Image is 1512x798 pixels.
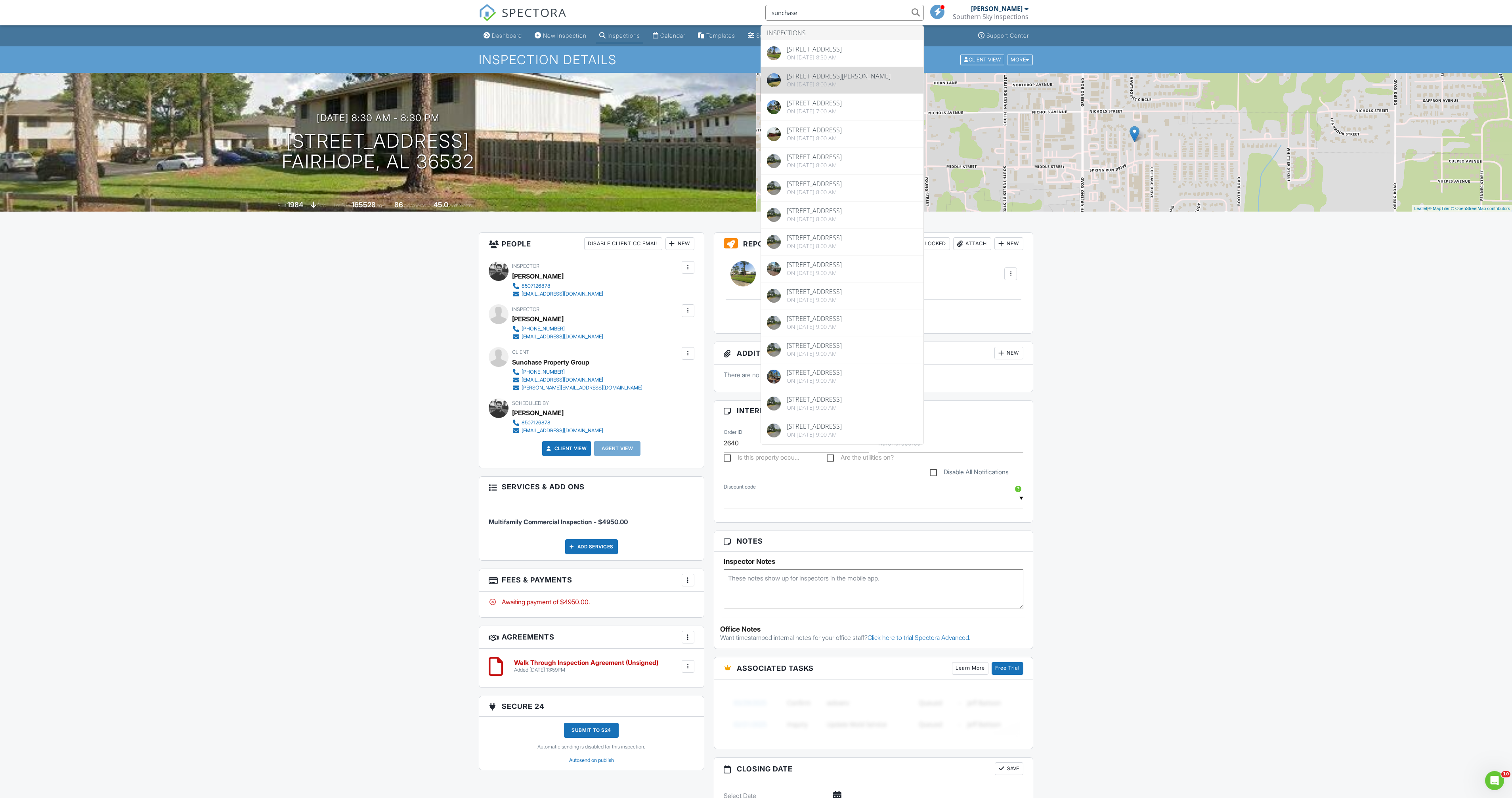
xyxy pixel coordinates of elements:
[596,29,643,43] a: Inspections
[1428,206,1450,211] a: © MapTiler
[1007,54,1033,65] div: More
[479,4,496,21] img: The Best Home Inspection Software - Spectora
[584,237,662,250] div: Disable Client CC Email
[512,290,603,298] a: [EMAIL_ADDRESS][DOMAIN_NAME]
[952,662,988,675] a: Learn More
[660,32,685,39] div: Calendar
[522,334,603,340] div: [EMAIL_ADDRESS][DOMAIN_NAME]
[502,4,567,21] span: SPECTORA
[994,347,1023,359] div: New
[787,127,842,133] div: [STREET_ADDRESS]
[531,29,590,43] a: New Inspection
[394,200,403,209] div: 86
[512,400,549,406] span: Scheduled By
[724,686,1024,741] img: blurred-tasks-251b60f19c3f713f9215ee2a18cbf2105fc2d72fcd585247cf5e9ec0c957c1dd.png
[724,557,1024,565] h5: Inspector Notes
[512,384,642,392] a: [PERSON_NAME][EMAIL_ADDRESS][DOMAIN_NAME]
[377,202,387,208] span: sq.ft.
[714,233,1033,255] h3: Reports
[543,32,587,39] div: New Inspection
[787,369,842,376] div: [STREET_ADDRESS]
[404,202,426,208] span: bedrooms
[767,154,781,168] img: streetview
[767,289,781,303] img: streetview
[761,26,923,40] li: Inspections
[512,356,589,368] div: Sunchase Property Group
[489,518,628,526] span: Multifamily Commercial Inspection - $4950.00
[512,376,642,384] a: [EMAIL_ADDRESS][DOMAIN_NAME]
[512,349,529,355] span: Client
[1485,771,1504,790] iframe: Intercom live chat
[767,46,781,60] img: streetview
[512,313,564,325] div: [PERSON_NAME]
[489,598,694,606] div: Awaiting payment of $4950.00.
[522,369,565,375] div: [PHONE_NUMBER]
[608,32,640,39] div: Inspections
[767,370,781,384] img: cover.jpg
[787,270,842,276] div: On [DATE] 9:00 am
[512,282,603,290] a: 8507126878
[960,54,1004,65] div: Client View
[787,235,842,241] div: [STREET_ADDRESS]
[724,429,742,436] label: Order ID
[724,370,1024,379] p: There are no attachments to this inspection.
[787,181,842,187] div: [STREET_ADDRESS]
[522,283,551,289] div: 8507126878
[767,181,781,195] img: streetview
[787,396,842,403] div: [STREET_ADDRESS]
[767,262,781,276] img: cover.jpg
[767,397,781,410] img: streetview
[514,659,658,673] a: Walk Through Inspection Agreement (Unsigned) Added [DATE] 13:59PM
[787,423,842,430] div: [STREET_ADDRESS]
[522,420,551,426] div: 8507126878
[492,32,522,39] div: Dashboard
[767,235,781,249] img: streetview
[953,237,991,250] div: Attach
[512,263,539,269] span: Inspector
[737,663,814,674] span: Associated Tasks
[1451,206,1510,211] a: © OpenStreetMap contributors
[1414,206,1427,211] a: Leaflet
[512,419,603,427] a: 8507126878
[565,539,618,554] div: Add Services
[912,237,950,250] div: Locked
[986,32,1029,39] div: Support Center
[787,405,842,411] div: On [DATE] 9:00 am
[714,401,1033,421] h3: Internal
[787,189,842,195] div: On [DATE] 8:00 am
[650,29,688,43] a: Calendar
[512,368,642,376] a: [PHONE_NUMBER]
[522,428,603,434] div: [EMAIL_ADDRESS][DOMAIN_NAME]
[787,315,842,322] div: [STREET_ADDRESS]
[787,324,842,330] div: On [DATE] 9:00 am
[537,744,645,750] a: Automatic sending is disabled for this inspection.
[930,468,1009,478] label: Disable All Notifications
[479,11,567,27] a: SPECTORA
[745,29,782,43] a: Settings
[479,233,704,255] h3: People
[714,531,1033,552] h3: Notes
[971,5,1023,13] div: [PERSON_NAME]
[787,162,842,168] div: On [DATE] 8:00 am
[787,297,842,303] div: On [DATE] 9:00 am
[522,291,603,297] div: [EMAIL_ADDRESS][DOMAIN_NAME]
[787,100,842,106] div: [STREET_ADDRESS]
[512,325,603,333] a: [PHONE_NUMBER]
[479,477,704,497] h3: Services & Add ons
[1501,771,1510,777] span: 10
[737,764,793,774] span: Closing date
[724,454,799,464] label: Is this property occupied?
[564,723,619,744] a: Submit to S24
[512,270,564,282] div: [PERSON_NAME]
[787,262,842,268] div: [STREET_ADDRESS]
[514,667,658,673] div: Added [DATE] 13:59PM
[480,29,525,43] a: Dashboard
[787,135,842,141] div: On [DATE] 8:00 am
[564,723,619,738] div: Submit to S24
[787,431,842,438] div: On [DATE] 9:00 am
[868,634,971,641] a: Click here to trial Spectora Advanced.
[767,127,781,141] img: cover.jpg
[522,377,603,383] div: [EMAIL_ADDRESS][DOMAIN_NAME]
[767,424,781,437] img: streetview
[479,53,1034,67] h1: Inspection Details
